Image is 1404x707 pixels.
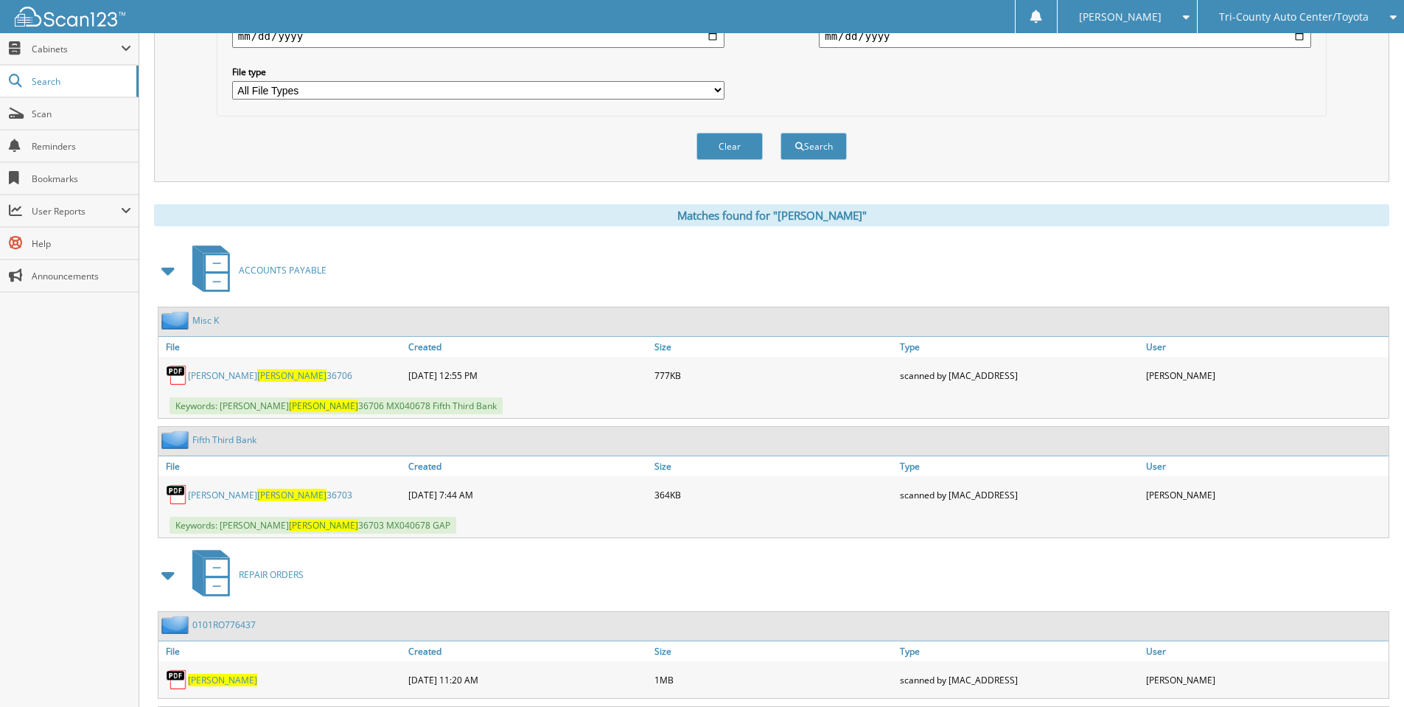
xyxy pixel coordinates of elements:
[192,619,256,631] a: 0101RO776437
[405,665,651,694] div: [DATE] 11:20 AM
[166,669,188,691] img: PDF.png
[161,431,192,449] img: folder2.png
[1219,13,1369,21] span: Tri-County Auto Center/Toyota
[1142,456,1389,476] a: User
[651,456,897,476] a: Size
[166,484,188,506] img: PDF.png
[184,241,326,299] a: ACCOUNTS PAYABLE
[289,519,358,532] span: [PERSON_NAME]
[405,337,651,357] a: Created
[405,480,651,509] div: [DATE] 7:44 AM
[32,173,131,185] span: Bookmarks
[32,237,131,250] span: Help
[405,456,651,476] a: Created
[651,665,897,694] div: 1MB
[1142,480,1389,509] div: [PERSON_NAME]
[257,489,326,501] span: [PERSON_NAME]
[405,641,651,661] a: Created
[192,314,219,327] a: Misc K
[32,205,121,217] span: User Reports
[161,311,192,330] img: folder2.png
[1079,13,1162,21] span: [PERSON_NAME]
[32,108,131,120] span: Scan
[780,133,847,160] button: Search
[289,400,358,412] span: [PERSON_NAME]
[896,456,1142,476] a: Type
[32,75,129,88] span: Search
[232,66,724,78] label: File type
[1142,665,1389,694] div: [PERSON_NAME]
[158,641,405,661] a: File
[188,489,352,501] a: [PERSON_NAME][PERSON_NAME]36703
[192,433,256,446] a: Fifth Third Bank
[651,480,897,509] div: 364KB
[170,517,456,534] span: Keywords: [PERSON_NAME] 36703 MX040678 GAP
[161,616,192,634] img: folder2.png
[170,397,503,414] span: Keywords: [PERSON_NAME] 36706 MX040678 Fifth Third Bank
[1142,361,1389,390] div: [PERSON_NAME]
[166,364,188,386] img: PDF.png
[1142,641,1389,661] a: User
[32,43,121,55] span: Cabinets
[1142,337,1389,357] a: User
[158,337,405,357] a: File
[651,361,897,390] div: 777KB
[239,568,304,581] span: REPAIR ORDERS
[1330,636,1404,707] iframe: Chat Widget
[696,133,763,160] button: Clear
[188,674,257,686] a: [PERSON_NAME]
[896,361,1142,390] div: scanned by [MAC_ADDRESS]
[32,270,131,282] span: Announcements
[154,204,1389,226] div: Matches found for "[PERSON_NAME]"
[405,361,651,390] div: [DATE] 12:55 PM
[896,641,1142,661] a: Type
[896,480,1142,509] div: scanned by [MAC_ADDRESS]
[896,665,1142,694] div: scanned by [MAC_ADDRESS]
[896,337,1142,357] a: Type
[15,7,125,27] img: scan123-logo-white.svg
[651,641,897,661] a: Size
[232,24,724,48] input: start
[158,456,405,476] a: File
[184,546,304,604] a: REPAIR ORDERS
[188,369,352,382] a: [PERSON_NAME][PERSON_NAME]36706
[257,369,326,382] span: [PERSON_NAME]
[239,264,326,276] span: ACCOUNTS PAYABLE
[819,24,1311,48] input: end
[32,140,131,153] span: Reminders
[651,337,897,357] a: Size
